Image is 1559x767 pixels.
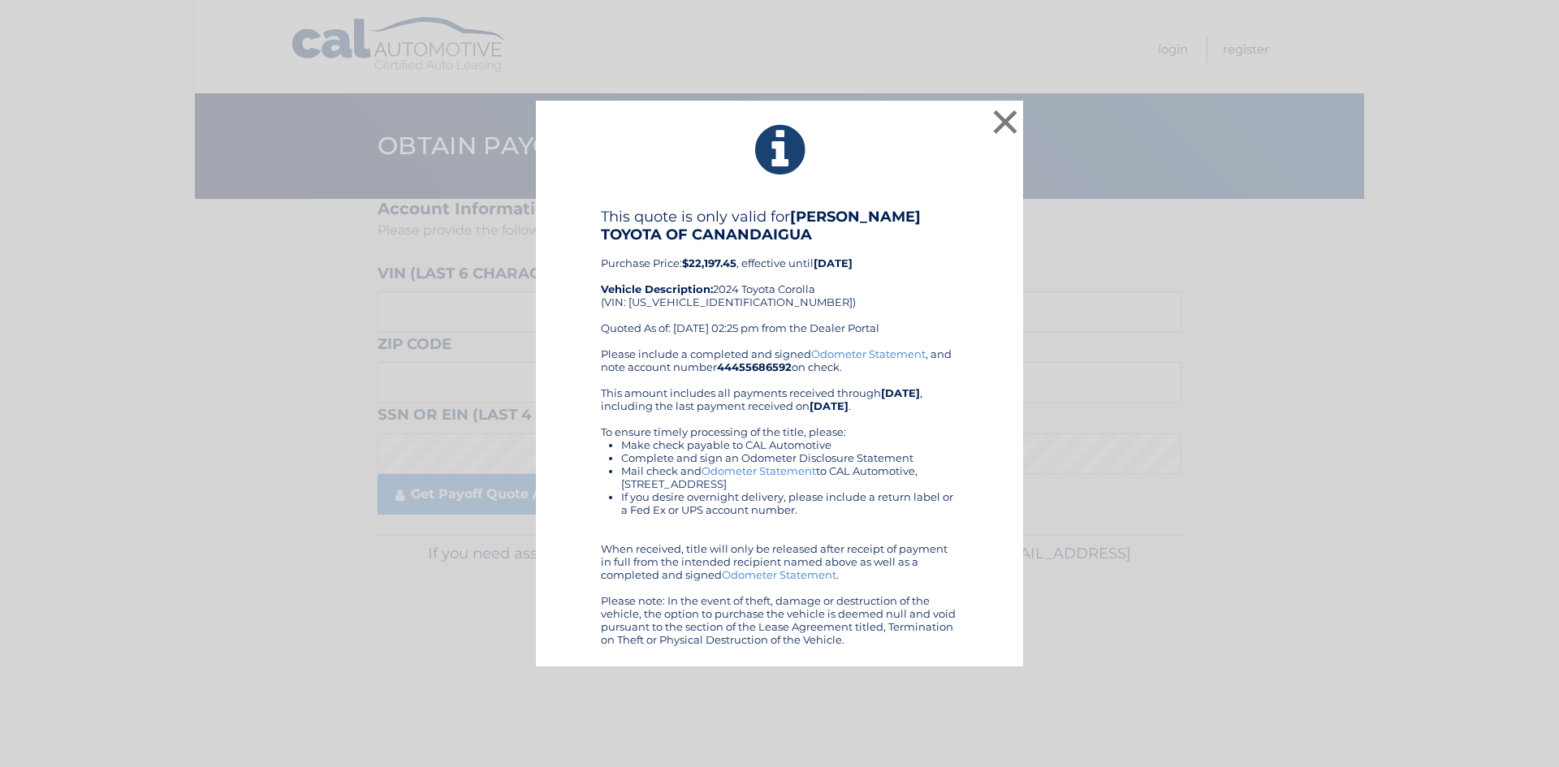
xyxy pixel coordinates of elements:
[621,438,958,451] li: Make check payable to CAL Automotive
[621,464,958,490] li: Mail check and to CAL Automotive, [STREET_ADDRESS]
[717,360,792,373] b: 44455686592
[881,386,920,399] b: [DATE]
[702,464,816,477] a: Odometer Statement
[811,347,926,360] a: Odometer Statement
[601,208,958,347] div: Purchase Price: , effective until 2024 Toyota Corolla (VIN: [US_VEHICLE_IDENTIFICATION_NUMBER]) Q...
[682,256,736,269] b: $22,197.45
[601,347,958,646] div: Please include a completed and signed , and note account number on check. This amount includes al...
[621,490,958,516] li: If you desire overnight delivery, please include a return label or a Fed Ex or UPS account number.
[810,399,849,412] b: [DATE]
[601,282,713,295] strong: Vehicle Description:
[601,208,921,243] b: [PERSON_NAME] TOYOTA OF CANANDAIGUA
[814,256,853,269] b: [DATE]
[621,451,958,464] li: Complete and sign an Odometer Disclosure Statement
[601,208,958,243] h4: This quote is only valid for
[722,568,836,581] a: Odometer Statement
[989,106,1021,138] button: ×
